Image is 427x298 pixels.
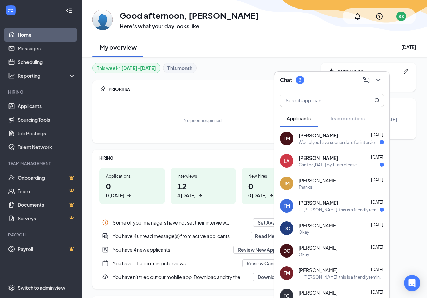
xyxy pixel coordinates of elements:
[299,289,337,296] span: [PERSON_NAME]
[177,180,230,199] h1: 12
[398,14,404,19] div: SS
[113,274,249,280] div: You haven't tried out our mobile app. Download and try the mobile app here...
[66,7,72,14] svg: Collapse
[18,198,76,212] a: DocumentsCrown
[375,12,384,20] svg: QuestionInfo
[242,259,295,267] button: Review Candidates
[99,243,307,256] div: You have 4 new applicants
[280,94,361,107] input: Search applicant
[299,139,380,145] div: Would you have sooner date for interview this week
[371,200,384,205] span: [DATE]
[299,229,309,235] div: Okay
[354,12,362,20] svg: Notifications
[299,177,337,184] span: [PERSON_NAME]
[287,115,311,121] span: Applicants
[299,132,338,139] span: [PERSON_NAME]
[371,222,384,227] span: [DATE]
[18,242,76,256] a: PayrollCrown
[8,284,15,291] svg: Settings
[18,113,76,127] a: Sourcing Tools
[299,207,380,213] div: Hi [PERSON_NAME], this is a friendly reminder. Your meeting with [PERSON_NAME] for Cashier / Serv...
[233,246,295,254] button: Review New Applicants
[242,168,307,204] a: New hires00 [DATE]ArrowRight
[102,233,109,239] svg: DoubleChatActive
[7,7,14,14] svg: WorkstreamLogo
[401,44,416,50] div: [DATE]
[18,42,76,55] a: Messages
[99,168,165,204] a: Applications00 [DATE]ArrowRight
[248,173,301,179] div: New hires
[102,260,109,267] svg: CalendarNew
[18,212,76,225] a: SurveysCrown
[371,245,384,250] span: [DATE]
[100,43,137,51] h2: My overview
[121,64,156,72] b: [DATE] - [DATE]
[299,244,337,251] span: [PERSON_NAME]
[374,76,382,84] svg: ChevronDown
[102,219,109,226] svg: Info
[18,140,76,154] a: Talent Network
[18,184,76,198] a: TeamCrown
[177,173,230,179] div: Interviews
[18,284,65,291] div: Switch to admin view
[284,180,290,187] div: JM
[106,173,158,179] div: Applications
[253,218,295,227] button: Set Availability
[113,233,247,239] div: You have 4 unread message(s) from active applicants
[8,161,74,166] div: Team Management
[99,216,307,229] a: InfoSome of your managers have not set their interview availability yetSet AvailabilityPin
[299,162,357,168] div: Can for [DATE] by 11am please
[299,154,338,161] span: [PERSON_NAME]
[248,192,267,199] div: 0 [DATE]
[99,256,307,270] a: CalendarNewYou have 11 upcoming interviewsReview CandidatesPin
[99,155,307,161] div: HIRING
[106,180,158,199] h1: 0
[8,89,74,95] div: Hiring
[18,99,76,113] a: Applicants
[99,243,307,256] a: UserEntityYou have 4 new applicantsReview New ApplicantsPin
[253,273,295,281] button: Download App
[337,69,400,74] div: QUICK LINKS
[371,132,384,137] span: [DATE]
[299,252,309,258] div: Okay
[113,260,238,267] div: You have 11 upcoming interviews
[280,76,292,84] h3: Chat
[99,270,307,284] a: DownloadYou haven't tried out our mobile app. Download and try the mobile app here...Download AppPin
[92,10,113,30] img: Shawna Spencer
[299,222,337,229] span: [PERSON_NAME]
[106,192,124,199] div: 0 [DATE]
[404,275,420,291] div: Open Intercom Messenger
[99,216,307,229] div: Some of your managers have not set their interview availability yet
[283,247,290,254] div: DC
[18,55,76,69] a: Scheduling
[99,86,106,93] svg: Pin
[99,256,307,270] div: You have 11 upcoming interviews
[109,86,307,92] div: PRIORITIES
[8,232,74,238] div: Payroll
[102,246,109,253] svg: UserEntity
[18,171,76,184] a: OnboardingCrown
[99,229,307,243] div: You have 4 unread message(s) from active applicants
[328,68,335,75] svg: Bolt
[330,115,365,121] span: Team members
[248,180,301,199] h1: 0
[18,127,76,140] a: Job Postings
[371,267,384,272] span: [DATE]
[126,192,132,199] svg: ArrowRight
[113,219,249,226] div: Some of your managers have not set their interview availability yet
[18,28,76,42] a: Home
[371,177,384,182] span: [DATE]
[373,74,384,85] button: ChevronDown
[99,229,307,243] a: DoubleChatActiveYou have 4 unread message(s) from active applicantsRead MessagesPin
[299,77,301,83] div: 3
[299,274,384,280] div: Hi [PERSON_NAME], this is a friendly reminder. Please select a meeting time slot for your Custome...
[299,184,312,190] div: Thanks
[283,225,290,232] div: DC
[403,68,409,75] svg: Pen
[120,10,259,21] h1: Good afternoon, [PERSON_NAME]
[299,199,338,206] span: [PERSON_NAME]
[18,72,76,79] div: Reporting
[284,158,290,164] div: LA
[177,192,196,199] div: 4 [DATE]
[361,74,372,85] button: ComposeMessage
